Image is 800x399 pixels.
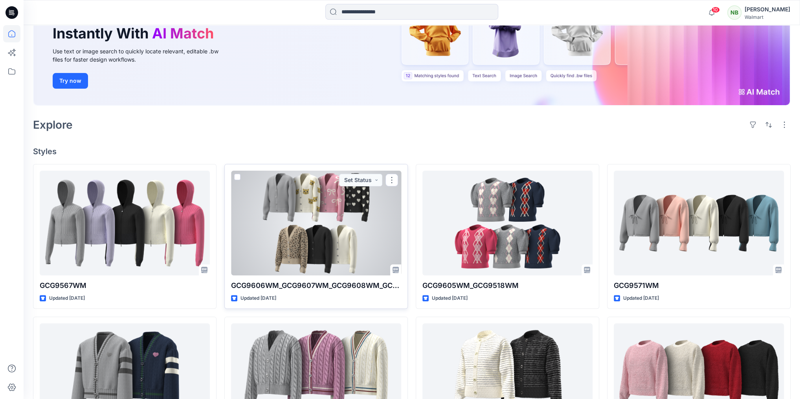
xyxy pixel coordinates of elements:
[432,294,468,302] p: Updated [DATE]
[40,280,210,291] p: GCG9567WM
[33,147,791,156] h4: Styles
[727,5,741,20] div: NB
[53,73,88,89] button: Try now
[53,47,229,64] div: Use text or image search to quickly locate relevant, editable .bw files for faster design workflows.
[711,7,720,13] span: 10
[49,294,85,302] p: Updated [DATE]
[231,280,401,291] p: GCG9606WM_GCG9607WM_GCG9608WM_GCG9615WM_GCG9617WM
[745,14,790,20] div: Walmart
[745,5,790,14] div: [PERSON_NAME]
[422,280,593,291] p: GCG9605WM_GCG9518WM
[422,171,593,275] a: GCG9605WM_GCG9518WM
[53,8,218,42] h1: Find the Right Garment Instantly With
[231,171,401,275] a: GCG9606WM_GCG9607WM_GCG9608WM_GCG9615WM_GCG9617WM
[614,280,784,291] p: GCG9571WM
[623,294,659,302] p: Updated [DATE]
[152,25,214,42] span: AI Match
[33,118,73,131] h2: Explore
[614,171,784,275] a: GCG9571WM
[240,294,276,302] p: Updated [DATE]
[40,171,210,275] a: GCG9567WM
